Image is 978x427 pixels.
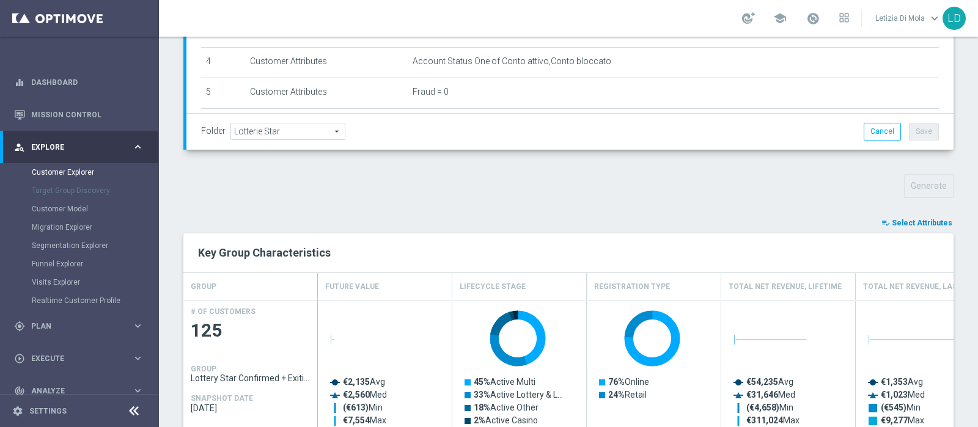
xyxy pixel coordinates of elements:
tspan: (€613) [343,403,369,413]
text: Med [343,390,387,400]
div: equalizer Dashboard [13,78,144,87]
div: LD [943,7,966,30]
div: Funnel Explorer [32,255,158,273]
h4: GROUP [191,365,216,373]
h4: Registration Type [594,276,670,297]
div: Customer Model [32,200,158,218]
td: Customer Attributes [245,78,408,108]
div: gps_fixed Plan keyboard_arrow_right [13,321,144,331]
div: Migration Explorer [32,218,158,236]
a: Visits Explorer [32,277,127,287]
div: Plan [14,321,132,332]
div: Explore [14,142,132,153]
i: equalizer [14,77,25,88]
button: Generate [904,174,954,198]
td: 6 [201,108,245,139]
text: Med [746,390,795,400]
div: track_changes Analyze keyboard_arrow_right [13,386,144,396]
tspan: €54,235 [746,377,778,387]
span: 125 [191,319,311,343]
span: Execute [31,355,132,362]
text: Med [881,390,925,400]
tspan: €1,353 [881,377,908,387]
span: Account Status One of Conto attivo,Conto bloccato [413,56,611,67]
i: keyboard_arrow_right [132,320,144,332]
span: 2025-09-20 [191,403,311,413]
text: Max [343,415,386,425]
tspan: 33% [474,390,490,400]
tspan: 2% [474,415,485,425]
text: Min [746,403,793,413]
a: Customer Model [32,204,127,214]
div: Customer Explorer [32,163,158,181]
button: Cancel [864,123,901,140]
span: keyboard_arrow_down [928,12,941,25]
i: person_search [14,142,25,153]
div: Segmentation Explorer [32,236,158,255]
a: Mission Control [31,98,144,131]
text: Min [343,403,383,413]
text: Avg [881,377,923,387]
div: Dashboard [14,66,144,98]
button: play_circle_outline Execute keyboard_arrow_right [13,354,144,363]
tspan: €1,023 [881,390,908,400]
td: Customer Attributes [245,108,408,139]
a: Migration Explorer [32,222,127,232]
tspan: €31,646 [746,390,778,400]
span: school [773,12,787,25]
tspan: €311,024 [746,415,784,425]
text: Active Lottery & L… [474,390,563,400]
span: Lottery Star Confirmed + Exiting + Young [191,373,311,383]
h4: Total Net Revenue, Lifetime [729,276,842,297]
span: Analyze [31,387,132,395]
text: Active Other [474,403,539,412]
i: play_circle_outline [14,353,25,364]
text: Active Casino [474,415,538,425]
tspan: €9,277 [881,415,908,425]
span: Explore [31,144,132,151]
td: 4 [201,48,245,78]
a: Settings [29,407,67,415]
h4: GROUP [191,276,216,297]
tspan: €2,560 [343,390,370,400]
tspan: 45% [474,377,490,387]
i: keyboard_arrow_right [132,141,144,153]
text: Max [881,415,924,425]
div: Visits Explorer [32,273,158,291]
tspan: (€545) [881,403,906,413]
td: Customer Attributes [245,48,408,78]
div: Mission Control [14,98,144,131]
div: Analyze [14,385,132,396]
h4: # OF CUSTOMERS [191,307,256,316]
div: Realtime Customer Profile [32,291,158,310]
text: Avg [746,377,793,387]
div: Target Group Discovery [32,181,158,200]
i: settings [12,406,23,417]
span: Select Attributes [892,219,952,227]
tspan: (€4,658) [746,403,779,413]
text: Min [881,403,921,413]
tspan: €7,554 [343,415,370,425]
a: Dashboard [31,66,144,98]
text: Active Multi [474,377,535,387]
span: Plan [31,323,132,330]
tspan: 18% [474,403,490,412]
div: person_search Explore keyboard_arrow_right [13,142,144,152]
span: Fraud = 0 [413,87,449,97]
td: 5 [201,78,245,108]
button: Mission Control [13,110,144,120]
h4: Lifecycle Stage [460,276,526,297]
a: Customer Explorer [32,167,127,177]
i: gps_fixed [14,321,25,332]
text: Avg [343,377,385,387]
text: Retail [608,390,647,400]
button: playlist_add_check Select Attributes [880,216,954,230]
a: Realtime Customer Profile [32,296,127,305]
tspan: €2,135 [343,377,370,387]
h2: Key Group Characteristics [198,246,939,260]
i: keyboard_arrow_right [132,352,144,364]
h4: Future Value [325,276,379,297]
i: playlist_add_check [881,219,890,227]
